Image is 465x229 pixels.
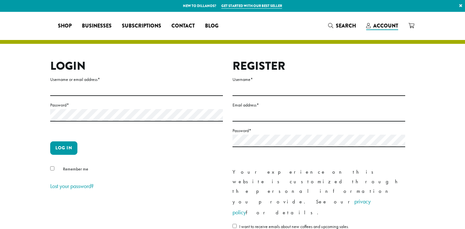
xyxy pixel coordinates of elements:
[336,22,356,29] span: Search
[50,182,94,190] a: Lost your password?
[323,20,361,31] a: Search
[232,75,405,83] label: Username
[82,22,112,30] span: Businesses
[205,22,218,30] span: Blog
[232,167,405,218] p: Your experience on this website is customized through the personal information you provide. See o...
[50,75,223,83] label: Username or email address
[171,22,195,30] span: Contact
[373,22,398,29] span: Account
[63,166,88,172] span: Remember me
[232,224,237,228] input: I want to receive emails about new coffees and upcoming sales.
[221,3,282,9] a: Get started with our best seller
[122,22,161,30] span: Subscriptions
[232,127,405,135] label: Password
[232,59,405,73] h2: Register
[50,141,77,155] button: Log in
[58,22,72,30] span: Shop
[53,21,77,31] a: Shop
[50,101,223,109] label: Password
[232,101,405,109] label: Email address
[232,198,371,216] a: privacy policy
[50,59,223,73] h2: Login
